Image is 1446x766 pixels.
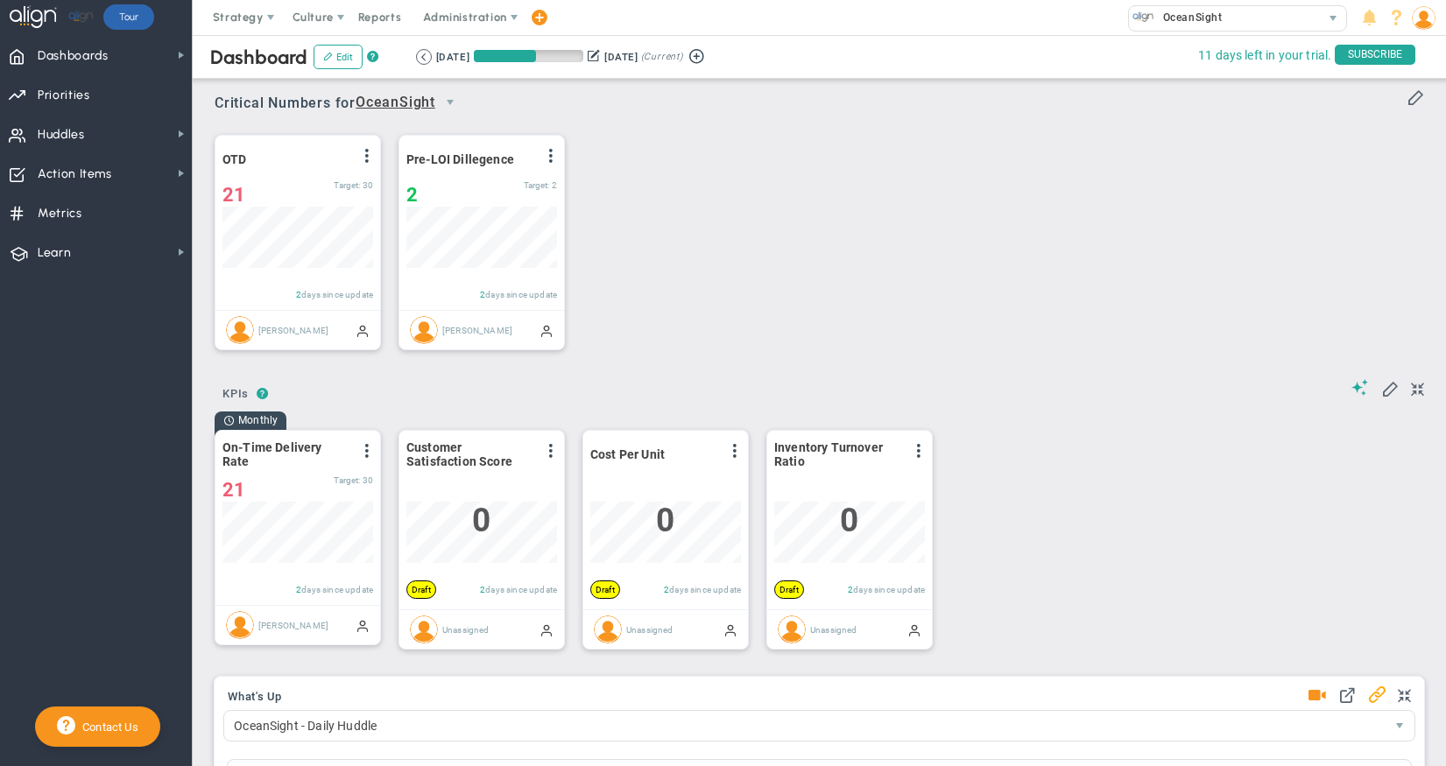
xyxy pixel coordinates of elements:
span: 0 [656,502,674,539]
span: 2 [296,290,301,299]
span: 2 [480,585,485,594]
span: Customer Satisfaction Score [406,440,533,468]
button: What's Up [228,691,282,705]
span: Dashboard [210,46,307,69]
span: Unassigned [442,624,490,634]
div: Click to complete the KPI's setup [590,580,620,599]
span: Unassigned [626,624,674,634]
span: 2 [296,585,301,594]
span: 0 [472,502,490,539]
span: Target: [334,180,360,190]
div: Click to complete the KPI's setup [406,580,436,599]
span: Inventory Turnover Ratio [774,440,901,468]
span: 30 [363,180,373,190]
span: days since update [853,585,925,594]
span: Learn [38,235,71,271]
span: Cost Per Unit [590,447,665,461]
span: OceanSight [1154,6,1223,29]
span: 2 [848,585,853,594]
span: Metrics [38,195,82,232]
span: Manually Updated [356,323,370,337]
span: 2 [480,290,485,299]
img: Unassigned [594,615,622,643]
span: [PERSON_NAME] [442,325,512,334]
span: SUBSCRIBE [1335,45,1415,65]
span: days since update [301,585,373,594]
button: Go to previous period [416,49,432,65]
img: 32760.Company.photo [1132,6,1154,28]
span: 0 [840,502,858,539]
span: 30 [363,475,373,485]
span: Suggestions (AI Feature) [1351,379,1369,396]
span: 2 [552,180,557,190]
span: Edit or Add Critical Numbers [1407,88,1424,105]
span: 2 [664,585,669,594]
span: days since update [485,585,557,594]
span: Dashboards [38,38,109,74]
span: Edit My KPIs [1381,379,1399,397]
span: Administration [423,11,506,24]
span: 2 [406,184,418,206]
img: Unassigned [410,615,438,643]
div: Click to complete the KPI's setup [774,580,804,599]
span: KPIs [215,380,257,408]
img: Craig Churchill [410,316,438,344]
span: [PERSON_NAME] [258,620,328,629]
button: KPIs [215,380,257,411]
span: Huddles [38,116,85,153]
span: select [1385,711,1414,741]
span: Culture [293,11,334,24]
span: 11 days left in your trial. [1198,45,1331,67]
div: Period Progress: 57% Day 51 of 89 with 38 remaining. [474,50,583,62]
img: Unassigned [778,615,806,643]
span: OceanSight - Daily Huddle [224,711,1385,741]
span: Strategy [213,11,264,24]
span: Critical Numbers for [215,88,469,120]
span: Manually Updated [723,622,737,636]
span: select [1321,6,1346,31]
span: OTD [222,152,266,166]
span: Target: [334,475,360,485]
span: Priorities [38,77,90,114]
img: 204746.Person.photo [1412,6,1435,30]
span: select [435,88,465,117]
span: Unassigned [810,624,857,634]
span: 21 [222,479,245,501]
div: [DATE] [604,49,638,65]
span: OceanSight [356,92,435,114]
span: Contact Us [75,720,138,734]
span: 21 [222,184,245,206]
span: days since update [301,290,373,299]
span: Pre-LOI Dillegence [406,152,514,166]
span: days since update [485,290,557,299]
span: What's Up [228,691,282,703]
span: Manually Updated [540,622,554,636]
span: (Current) [641,49,683,65]
span: On-Time Delivery Rate [222,440,349,468]
button: Edit [314,45,363,69]
span: days since update [669,585,741,594]
img: Craig Churchill [226,611,254,639]
span: Target: [524,180,550,190]
span: Manually Updated [907,622,921,636]
span: Action Items [38,156,112,193]
span: Manually Updated [540,323,554,337]
img: Neil Dearing [226,316,254,344]
span: Manually Updated [356,618,370,632]
span: [PERSON_NAME] [258,325,328,334]
div: [DATE] [436,49,469,65]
